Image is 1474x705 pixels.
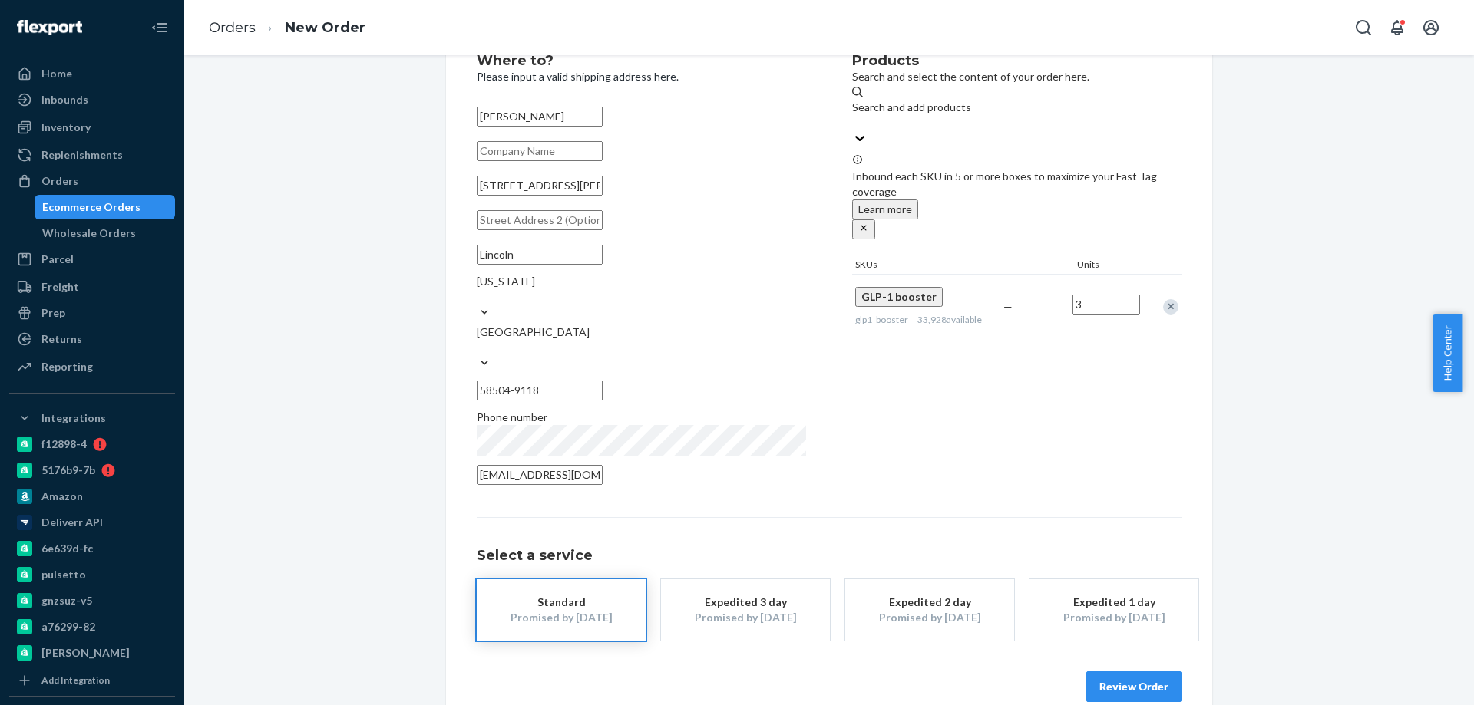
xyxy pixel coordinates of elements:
div: Orders [41,173,78,189]
div: [PERSON_NAME] [41,645,130,661]
div: Promised by [DATE] [500,610,623,625]
button: Integrations [9,406,175,430]
input: [GEOGRAPHIC_DATA] [477,340,478,355]
div: Home [41,66,72,81]
input: Street Address [477,176,603,196]
div: gnzsuz-v5 [41,593,92,608]
a: Add Integration [9,671,175,690]
div: f12898-4 [41,437,87,452]
input: Search and add products [852,115,854,130]
input: [US_STATE] [477,289,478,305]
a: a76299-82 [9,614,175,639]
a: Reporting [9,354,175,379]
span: Phone number [477,410,547,423]
div: Prep [41,305,65,321]
button: Open account menu [1416,12,1446,43]
a: Inbounds [9,87,175,112]
p: Please input a valid shipping address here. [477,69,806,84]
div: Remove Item [1163,299,1178,315]
div: Integrations [41,410,106,426]
div: Units [1074,258,1143,274]
div: Standard [500,595,623,610]
div: Search and add products [852,100,1182,115]
div: Wholesale Orders [42,226,136,241]
div: Expedited 2 day [868,595,991,610]
input: Street Address 2 (Optional) [477,210,603,230]
button: Open Search Box [1348,12,1379,43]
img: Flexport logo [17,20,82,35]
div: 5176b9-7b [41,463,95,478]
a: 5176b9-7b [9,458,175,483]
a: Orders [9,169,175,193]
a: gnzsuz-v5 [9,588,175,613]
h2: Where to? [477,54,806,69]
div: Promised by [DATE] [684,610,807,625]
a: New Order [285,19,365,36]
a: Wholesale Orders [35,221,176,245]
div: Promised by [DATE] [868,610,991,625]
div: Add Integration [41,674,110,687]
div: Inventory [41,120,91,135]
div: pulsetto [41,567,86,582]
a: Freight [9,275,175,299]
button: Open notifications [1382,12,1413,43]
div: Freight [41,279,79,295]
button: Expedited 3 dayPromised by [DATE] [661,579,830,641]
a: Prep [9,301,175,325]
a: Returns [9,327,175,351]
div: Inbound each SKU in 5 or more boxes to maximize your Fast Tag coverage [852,153,1182,239]
a: 6e639d-fc [9,536,175,561]
div: Deliverr API [41,515,103,530]
div: [GEOGRAPHIC_DATA] [477,324,806,340]
input: ZIP Code [477,381,603,400]
button: Close Navigation [144,12,175,43]
span: GLP-1 booster [861,290,937,303]
button: Review Order [1086,671,1182,702]
div: Ecommerce Orders [42,199,140,215]
div: [US_STATE] [477,274,806,289]
button: Expedited 1 dayPromised by [DATE] [1029,579,1198,641]
div: Replenishments [41,147,123,163]
button: close [852,219,875,239]
div: a76299-82 [41,619,95,634]
a: Replenishments [9,143,175,167]
input: Email (Only Required for International) [477,465,603,485]
div: Expedited 3 day [684,595,807,610]
a: Deliverr API [9,510,175,535]
a: f12898-4 [9,432,175,456]
a: Ecommerce Orders [35,195,176,219]
div: Expedited 1 day [1053,595,1175,610]
input: First & Last Name [477,107,603,127]
span: — [1003,300,1013,313]
div: Parcel [41,252,74,267]
h1: Select a service [477,549,1182,564]
ol: breadcrumbs [197,5,378,51]
div: Promised by [DATE] [1053,610,1175,625]
button: Expedited 2 dayPromised by [DATE] [845,579,1014,641]
p: Search and select the content of your order here. [852,69,1182,84]
div: Amazon [41,489,83,504]
input: Quantity [1072,295,1140,315]
span: 33,928 available [917,314,982,325]
button: Learn more [852,199,918,219]
button: Help Center [1433,314,1462,392]
a: pulsetto [9,562,175,587]
input: Company Name [477,141,603,161]
a: Orders [209,19,256,36]
a: Home [9,61,175,86]
div: SKUs [852,258,1074,274]
div: Reporting [41,359,93,374]
a: [PERSON_NAME] [9,641,175,665]
button: StandardPromised by [DATE] [477,579,646,641]
span: glp1_booster [855,314,908,325]
button: GLP-1 booster [855,287,943,307]
div: 6e639d-fc [41,541,93,556]
a: Parcel [9,247,175,272]
div: Returns [41,331,82,347]
a: Inventory [9,115,175,140]
h2: Products [852,54,1182,69]
input: City [477,245,603,265]
a: Amazon [9,484,175,509]
div: Inbounds [41,92,88,107]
